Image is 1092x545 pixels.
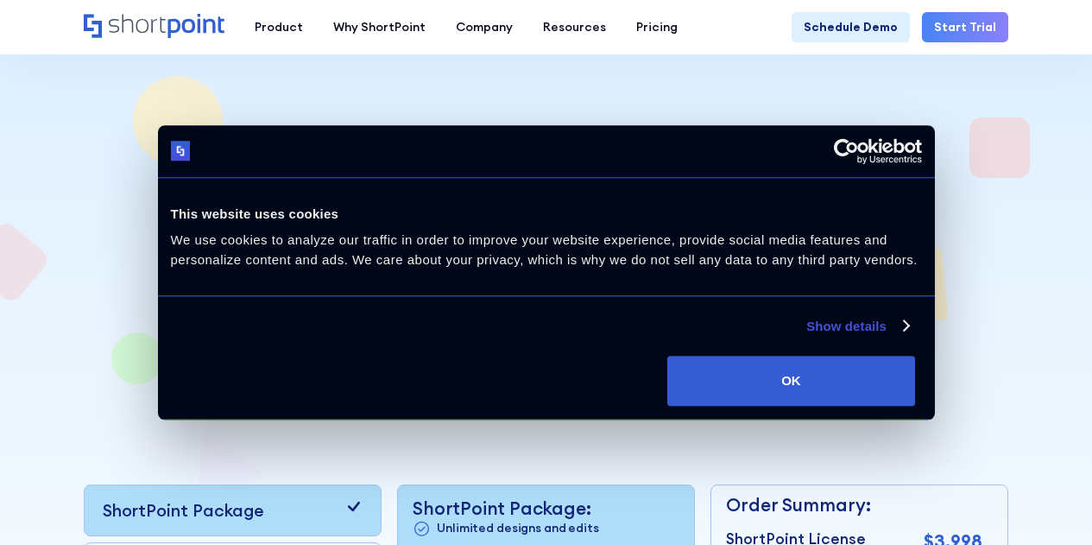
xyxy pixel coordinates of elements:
[621,12,692,42] a: Pricing
[806,316,908,337] a: Show details
[171,232,918,267] span: We use cookies to analyze our traffic in order to improve your website experience, provide social...
[792,12,910,42] a: Schedule Demo
[781,345,1092,545] iframe: Chat Widget
[922,12,1008,42] a: Start Trial
[255,18,303,36] div: Product
[440,12,527,42] a: Company
[333,18,426,36] div: Why ShortPoint
[667,356,915,406] button: OK
[456,18,513,36] div: Company
[171,142,191,162] img: logo
[103,497,264,523] p: ShortPoint Package
[543,18,606,36] div: Resources
[171,204,922,225] div: This website uses cookies
[239,12,318,42] a: Product
[527,12,621,42] a: Resources
[726,491,982,519] p: Order Summary:
[437,519,598,539] p: Unlimited designs and edits
[636,18,678,36] div: Pricing
[771,138,922,164] a: Usercentrics Cookiebot - opens in a new window
[413,497,679,519] p: ShortPoint Package:
[84,14,224,40] a: Home
[318,12,440,42] a: Why ShortPoint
